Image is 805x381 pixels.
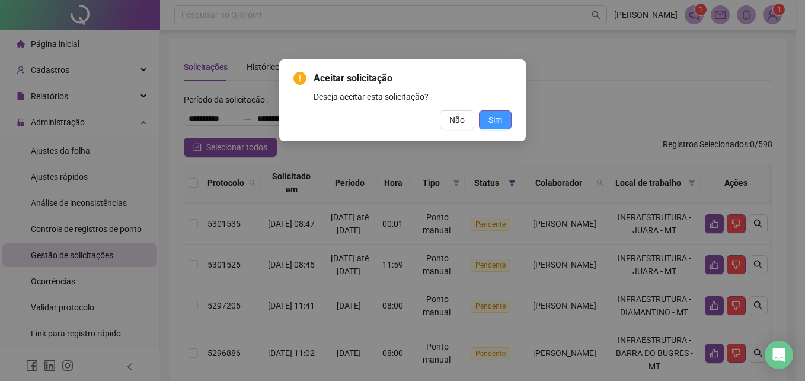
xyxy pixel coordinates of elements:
div: Open Intercom Messenger [765,341,793,369]
span: Não [449,113,465,126]
div: Deseja aceitar esta solicitação? [314,90,512,103]
button: Sim [479,110,512,129]
span: exclamation-circle [293,72,306,85]
button: Não [440,110,474,129]
span: Sim [488,113,502,126]
span: Aceitar solicitação [314,71,512,85]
